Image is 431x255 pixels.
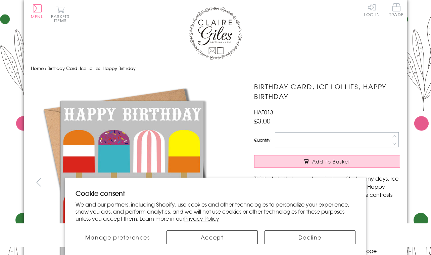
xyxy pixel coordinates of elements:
button: prev [31,175,46,190]
a: Trade [389,3,403,18]
button: Decline [265,230,356,244]
a: Home [31,65,44,71]
nav: breadcrumbs [31,62,400,75]
span: Add to Basket [312,158,350,165]
h1: Birthday Card, Ice Lollies, Happy Birthday [254,82,400,101]
span: HAT013 [254,108,273,116]
p: This tasty birthday card reminds us of hot sunny days. Ice lollies of different flavours and colo... [254,174,400,207]
button: next [226,175,241,190]
span: Birthday Card, Ice Lollies, Happy Birthday [48,65,136,71]
span: › [45,65,46,71]
span: £3.00 [254,116,271,125]
span: Menu [31,13,44,20]
label: Quantity [254,137,270,143]
p: We and our partners, including Shopify, use cookies and other technologies to personalize your ex... [76,201,356,222]
button: Menu [31,4,44,19]
a: Log In [364,3,380,16]
a: Privacy Policy [184,214,219,222]
span: Trade [389,3,403,16]
h2: Cookie consent [76,188,356,198]
button: Add to Basket [254,155,400,168]
button: Manage preferences [76,230,160,244]
img: Claire Giles Greetings Cards [189,7,242,60]
button: Accept [166,230,258,244]
button: Basket0 items [51,5,69,23]
span: 0 items [54,13,69,24]
span: Manage preferences [85,233,150,241]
